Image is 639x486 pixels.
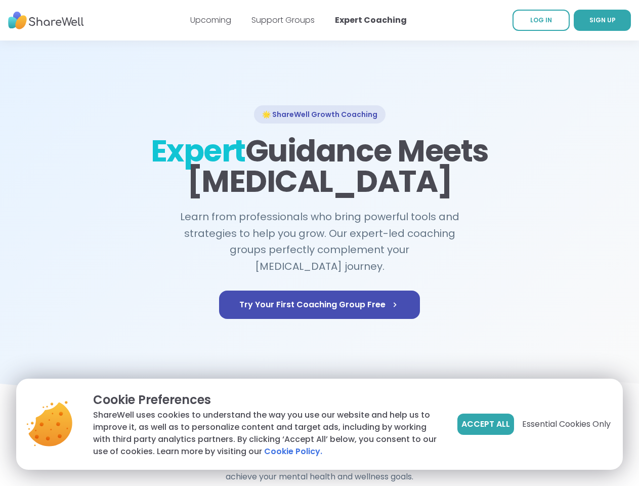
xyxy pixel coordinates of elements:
[574,10,631,31] a: SIGN UP
[457,414,514,435] button: Accept All
[8,7,84,34] img: ShareWell Nav Logo
[530,16,552,24] span: LOG IN
[264,445,322,458] a: Cookie Policy.
[335,14,407,26] a: Expert Coaching
[461,418,510,430] span: Accept All
[251,14,315,26] a: Support Groups
[151,130,245,172] span: Expert
[254,105,386,124] div: 🌟 ShareWell Growth Coaching
[522,418,611,430] span: Essential Cookies Only
[125,459,514,483] h4: Licensed professionals who bring years of expertise and evidence-based approaches to help you ach...
[93,391,441,409] p: Cookie Preferences
[174,209,465,274] h2: Learn from professionals who bring powerful tools and strategies to help you grow. Our expert-led...
[513,10,570,31] a: LOG IN
[239,299,400,311] span: Try Your First Coaching Group Free
[219,291,420,319] a: Try Your First Coaching Group Free
[190,14,231,26] a: Upcoming
[150,136,490,196] h1: Guidance Meets [MEDICAL_DATA]
[93,409,441,458] p: ShareWell uses cookies to understand the way you use our website and help us to improve it, as we...
[589,16,616,24] span: SIGN UP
